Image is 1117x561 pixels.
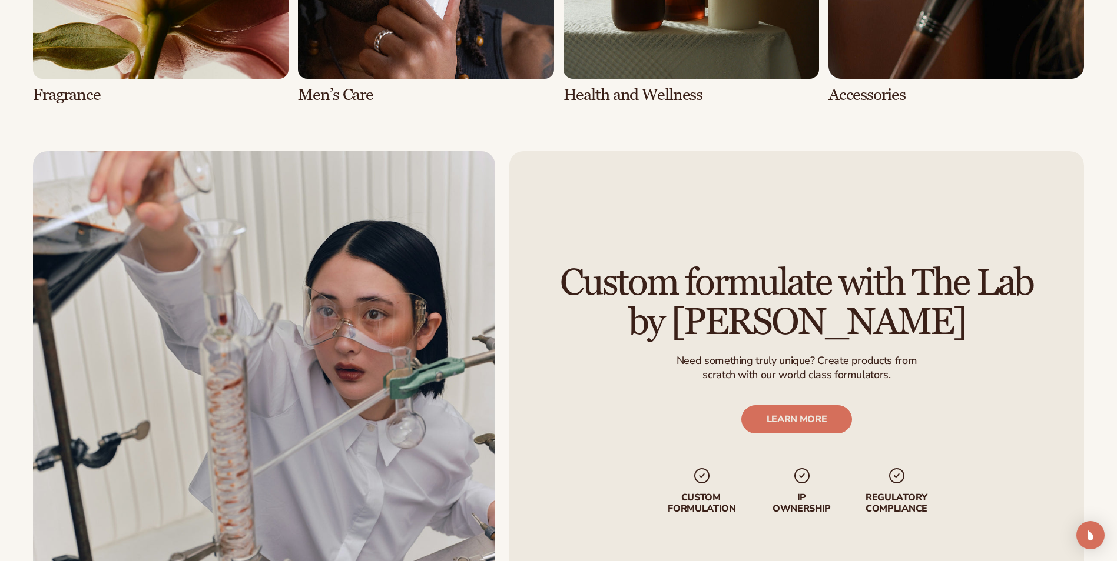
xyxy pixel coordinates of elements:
[741,405,853,433] a: LEARN MORE
[887,466,906,485] img: checkmark_svg
[792,466,811,485] img: checkmark_svg
[771,492,831,515] p: IP Ownership
[542,263,1051,342] h2: Custom formulate with The Lab by [PERSON_NAME]
[665,492,738,515] p: Custom formulation
[677,354,917,368] p: Need something truly unique? Create products from
[677,368,917,381] p: scratch with our world class formulators.
[864,492,928,515] p: regulatory compliance
[1076,521,1105,549] div: Open Intercom Messenger
[692,466,711,485] img: checkmark_svg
